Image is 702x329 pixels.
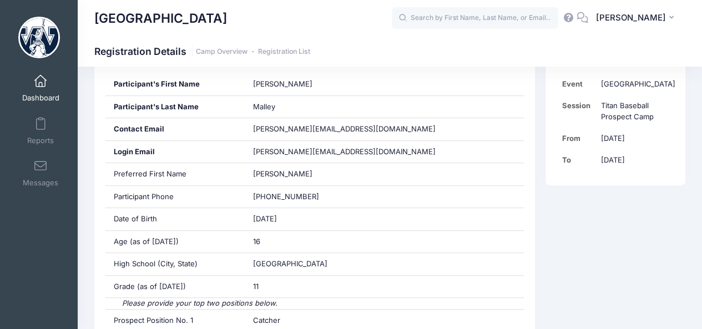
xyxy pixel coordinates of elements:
[105,163,245,185] div: Preferred First Name
[588,6,685,31] button: [PERSON_NAME]
[253,102,275,111] span: Malley
[196,48,248,56] a: Camp Overview
[253,169,312,178] span: [PERSON_NAME]
[22,94,59,103] span: Dashboard
[253,192,319,201] span: [PHONE_NUMBER]
[94,45,310,57] h1: Registration Details
[253,237,260,246] span: 16
[595,128,675,149] td: [DATE]
[14,69,67,108] a: Dashboard
[562,73,596,95] td: Event
[105,73,245,95] div: Participant's First Name
[253,282,259,291] span: 11
[94,6,227,31] h1: [GEOGRAPHIC_DATA]
[105,141,245,163] div: Login Email
[595,73,675,95] td: [GEOGRAPHIC_DATA]
[105,298,524,309] div: Please provide your top two positions below.
[595,95,675,128] td: Titan Baseball Prospect Camp
[562,95,596,128] td: Session
[105,253,245,275] div: High School (City, State)
[253,79,312,88] span: [PERSON_NAME]
[253,259,327,268] span: [GEOGRAPHIC_DATA]
[105,118,245,140] div: Contact Email
[258,48,310,56] a: Registration List
[253,124,436,133] span: [PERSON_NAME][EMAIL_ADDRESS][DOMAIN_NAME]
[105,96,245,118] div: Participant's Last Name
[595,149,675,171] td: [DATE]
[595,12,665,24] span: [PERSON_NAME]
[562,128,596,149] td: From
[105,276,245,298] div: Grade (as of [DATE])
[14,112,67,150] a: Reports
[27,136,54,145] span: Reports
[392,7,558,29] input: Search by First Name, Last Name, or Email...
[23,179,58,188] span: Messages
[105,186,245,208] div: Participant Phone
[105,231,245,253] div: Age (as of [DATE])
[14,154,67,193] a: Messages
[253,316,280,325] span: Catcher
[18,17,60,58] img: Westminster College
[253,146,436,158] span: [PERSON_NAME][EMAIL_ADDRESS][DOMAIN_NAME]
[105,208,245,230] div: Date of Birth
[253,214,277,223] span: [DATE]
[562,149,596,171] td: To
